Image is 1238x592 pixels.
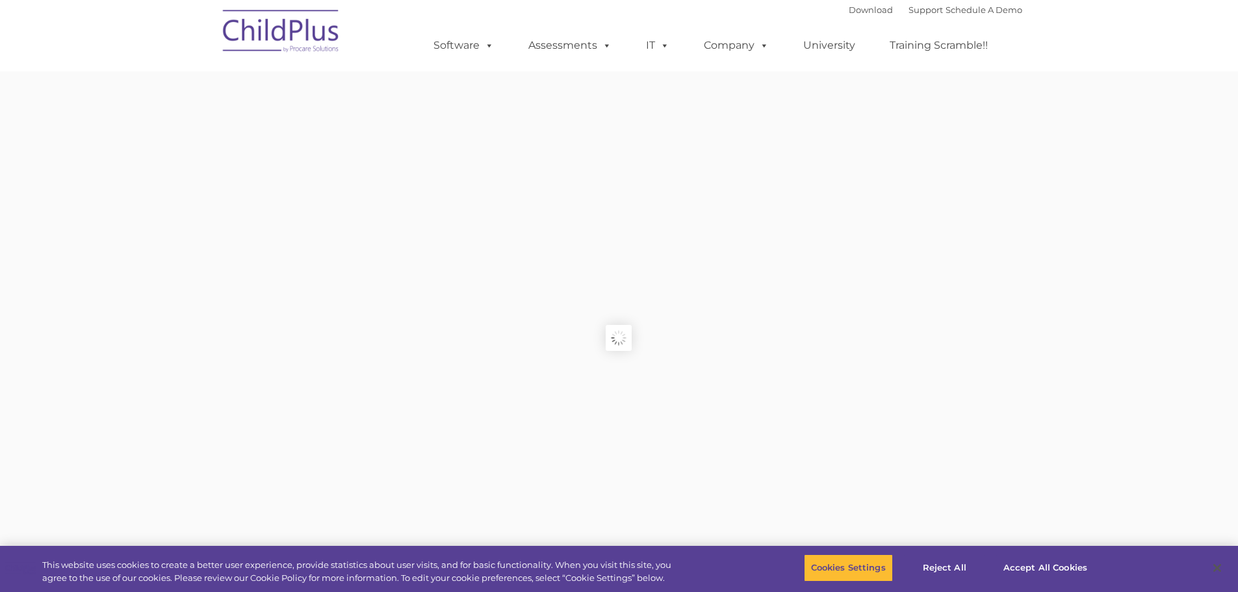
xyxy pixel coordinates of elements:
button: Accept All Cookies [996,554,1094,582]
a: IT [633,32,682,58]
a: Assessments [515,32,625,58]
a: Schedule A Demo [946,5,1022,15]
font: | [849,5,1022,15]
a: Download [849,5,893,15]
button: Cookies Settings [804,554,893,582]
a: Company [691,32,782,58]
button: Reject All [904,554,985,582]
a: University [790,32,868,58]
button: Close [1203,554,1232,582]
img: ChildPlus by Procare Solutions [216,1,346,66]
a: Support [909,5,943,15]
div: This website uses cookies to create a better user experience, provide statistics about user visit... [42,559,681,584]
a: Training Scramble!! [877,32,1001,58]
a: Software [420,32,507,58]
